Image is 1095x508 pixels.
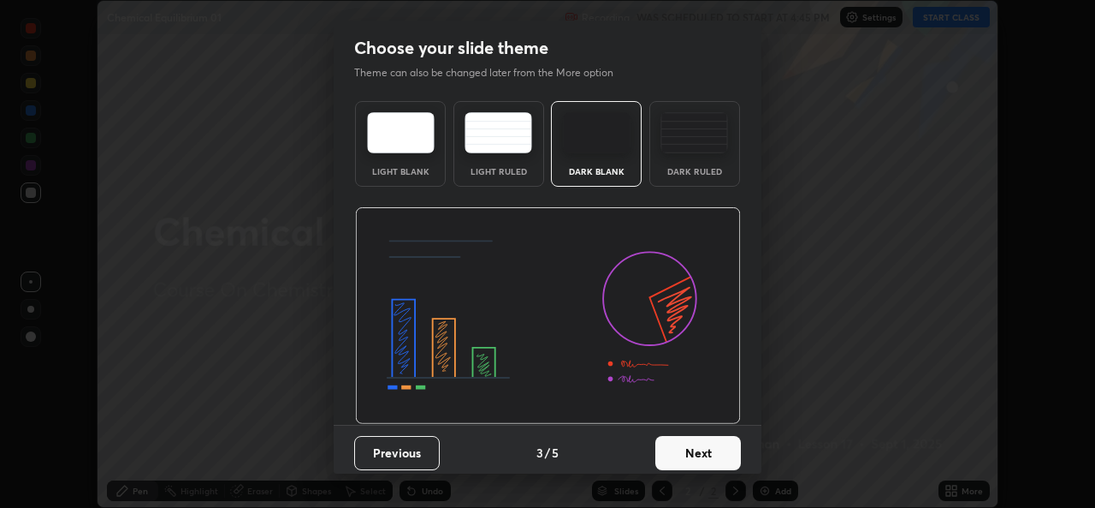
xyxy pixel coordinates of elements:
h4: 3 [536,444,543,462]
div: Light Blank [366,167,435,176]
img: lightRuledTheme.5fabf969.svg [465,112,532,153]
p: Theme can also be changed later from the More option [354,65,631,81]
button: Next [655,436,741,470]
img: darkRuledTheme.de295e13.svg [660,112,728,153]
div: Dark Blank [562,167,630,176]
h4: 5 [552,444,559,462]
div: Light Ruled [465,167,533,176]
img: darkThemeBanner.d06ce4a2.svg [355,207,741,425]
img: lightTheme.e5ed3b09.svg [367,112,435,153]
img: darkTheme.f0cc69e5.svg [563,112,630,153]
div: Dark Ruled [660,167,729,176]
h4: / [545,444,550,462]
h2: Choose your slide theme [354,37,548,59]
button: Previous [354,436,440,470]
